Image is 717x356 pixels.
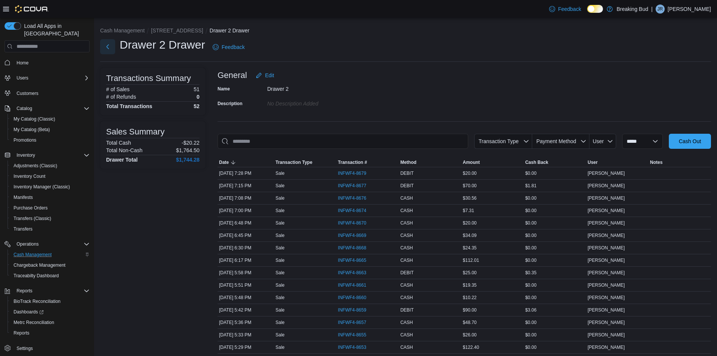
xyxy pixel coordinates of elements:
span: Dashboards [14,309,44,315]
span: Catalog [14,104,90,113]
span: JR [658,5,663,14]
span: BioTrack Reconciliation [11,297,90,306]
span: Inventory Count [14,173,46,179]
a: Transfers (Classic) [11,214,54,223]
div: $0.35 [524,268,586,277]
a: Promotions [11,136,40,145]
div: [DATE] 5:58 PM [218,268,274,277]
button: Promotions [8,135,93,145]
a: Cash Management [11,250,55,259]
span: CASH [400,295,413,301]
p: Sale [276,195,285,201]
span: CASH [400,257,413,263]
span: INFWF4-8655 [338,332,366,338]
span: INFWF4-8670 [338,220,366,226]
span: Method [400,159,417,165]
span: $19.35 [463,282,477,288]
p: Breaking Bud [617,5,648,14]
span: $20.00 [463,220,477,226]
input: Dark Mode [587,5,603,13]
span: $112.01 [463,257,479,263]
button: INFWF4-8665 [338,256,374,265]
button: Catalog [2,103,93,114]
a: My Catalog (Classic) [11,115,58,124]
div: $1.81 [524,181,586,190]
div: $0.00 [524,256,586,265]
p: Sale [276,183,285,189]
button: Home [2,57,93,68]
button: INFWF4-8660 [338,293,374,302]
button: Purchase Orders [8,203,93,213]
span: Dashboards [11,307,90,316]
span: Payment Method [536,138,576,144]
div: $0.00 [524,293,586,302]
div: $3.06 [524,306,586,315]
a: Settings [14,344,36,353]
span: Amount [463,159,480,165]
p: -$20.22 [182,140,199,146]
span: Adjustments (Classic) [14,163,57,169]
p: Sale [276,344,285,350]
button: Inventory [14,151,38,160]
button: INFWF4-8653 [338,343,374,352]
button: INFWF4-8657 [338,318,374,327]
div: [DATE] 5:48 PM [218,293,274,302]
a: Adjustments (Classic) [11,161,60,170]
div: $0.00 [524,318,586,327]
button: Transaction # [336,158,399,167]
a: Feedback [546,2,584,17]
span: My Catalog (Classic) [14,116,55,122]
p: Sale [276,257,285,263]
h3: General [218,71,247,80]
span: INFWF4-8661 [338,282,366,288]
nav: An example of EuiBreadcrumbs [100,27,711,36]
div: [DATE] 6:30 PM [218,243,274,252]
a: Home [14,58,32,67]
a: Purchase Orders [11,203,51,212]
button: Date [218,158,274,167]
button: Reports [14,286,35,295]
span: DEBIT [400,270,414,276]
span: Edit [265,72,274,79]
div: [DATE] 5:51 PM [218,281,274,290]
span: Purchase Orders [14,205,48,211]
div: [DATE] 7:28 PM [218,169,274,178]
span: INFWF4-8653 [338,344,366,350]
span: Notes [650,159,662,165]
span: User [593,138,604,144]
span: Manifests [11,193,90,202]
a: Customers [14,89,41,98]
label: Name [218,86,230,92]
a: BioTrack Reconciliation [11,297,64,306]
span: Reports [14,330,29,336]
button: INFWF4-8655 [338,330,374,339]
span: $7.31 [463,208,474,214]
span: INFWF4-8663 [338,270,366,276]
span: Settings [17,345,33,351]
span: Inventory [14,151,90,160]
span: Home [17,60,29,66]
span: Operations [17,241,39,247]
button: Manifests [8,192,93,203]
p: Sale [276,307,285,313]
p: Sale [276,208,285,214]
span: Purchase Orders [11,203,90,212]
button: INFWF4-8663 [338,268,374,277]
h6: Total Non-Cash [106,147,143,153]
div: [DATE] 5:36 PM [218,318,274,327]
span: INFWF4-8660 [338,295,366,301]
button: Cash Back [524,158,586,167]
span: Operations [14,240,90,249]
span: Cash Out [679,138,701,145]
span: CASH [400,208,413,214]
span: My Catalog (Beta) [14,127,50,133]
span: BioTrack Reconciliation [14,298,61,304]
p: Sale [276,220,285,226]
span: Transfers [14,226,32,232]
button: Edit [253,68,277,83]
h1: Drawer 2 Drawer [120,37,205,52]
span: My Catalog (Classic) [11,115,90,124]
button: Inventory Manager (Classic) [8,182,93,192]
span: Catalog [17,105,32,112]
